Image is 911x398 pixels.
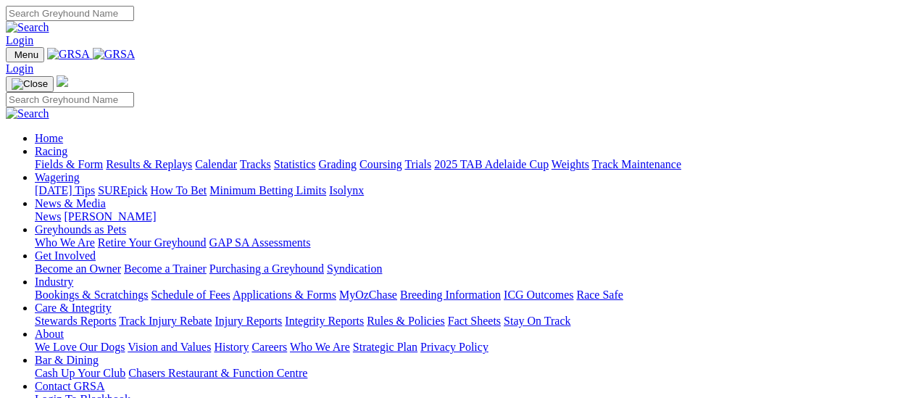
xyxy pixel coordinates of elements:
[35,197,106,210] a: News & Media
[329,184,364,196] a: Isolynx
[552,158,589,170] a: Weights
[434,158,549,170] a: 2025 TAB Adelaide Cup
[35,341,905,354] div: About
[35,367,905,380] div: Bar & Dining
[151,184,207,196] a: How To Bet
[35,171,80,183] a: Wagering
[35,145,67,157] a: Racing
[35,184,905,197] div: Wagering
[274,158,316,170] a: Statistics
[35,262,905,275] div: Get Involved
[35,302,112,314] a: Care & Integrity
[367,315,445,327] a: Rules & Policies
[319,158,357,170] a: Grading
[35,236,905,249] div: Greyhounds as Pets
[106,158,192,170] a: Results & Replays
[400,289,501,301] a: Breeding Information
[404,158,431,170] a: Trials
[98,236,207,249] a: Retire Your Greyhound
[57,75,68,87] img: logo-grsa-white.png
[195,158,237,170] a: Calendar
[35,132,63,144] a: Home
[290,341,350,353] a: Who We Are
[119,315,212,327] a: Track Injury Rebate
[6,107,49,120] img: Search
[35,275,73,288] a: Industry
[285,315,364,327] a: Integrity Reports
[128,367,307,379] a: Chasers Restaurant & Function Centre
[209,262,324,275] a: Purchasing a Greyhound
[35,223,126,236] a: Greyhounds as Pets
[35,249,96,262] a: Get Involved
[124,262,207,275] a: Become a Trainer
[35,341,125,353] a: We Love Our Dogs
[35,354,99,366] a: Bar & Dining
[35,367,125,379] a: Cash Up Your Club
[209,236,311,249] a: GAP SA Assessments
[35,262,121,275] a: Become an Owner
[35,158,905,171] div: Racing
[448,315,501,327] a: Fact Sheets
[359,158,402,170] a: Coursing
[12,78,48,90] img: Close
[592,158,681,170] a: Track Maintenance
[35,289,905,302] div: Industry
[98,184,147,196] a: SUREpick
[6,92,134,107] input: Search
[35,158,103,170] a: Fields & Form
[504,289,573,301] a: ICG Outcomes
[35,289,148,301] a: Bookings & Scratchings
[233,289,336,301] a: Applications & Forms
[35,210,61,223] a: News
[6,34,33,46] a: Login
[14,49,38,60] span: Menu
[47,48,90,61] img: GRSA
[240,158,271,170] a: Tracks
[35,328,64,340] a: About
[576,289,623,301] a: Race Safe
[6,21,49,34] img: Search
[35,236,95,249] a: Who We Are
[215,315,282,327] a: Injury Reports
[6,76,54,92] button: Toggle navigation
[93,48,136,61] img: GRSA
[209,184,326,196] a: Minimum Betting Limits
[128,341,211,353] a: Vision and Values
[6,47,44,62] button: Toggle navigation
[35,184,95,196] a: [DATE] Tips
[353,341,417,353] a: Strategic Plan
[35,380,104,392] a: Contact GRSA
[35,315,116,327] a: Stewards Reports
[327,262,382,275] a: Syndication
[504,315,570,327] a: Stay On Track
[35,210,905,223] div: News & Media
[35,315,905,328] div: Care & Integrity
[339,289,397,301] a: MyOzChase
[214,341,249,353] a: History
[64,210,156,223] a: [PERSON_NAME]
[251,341,287,353] a: Careers
[6,62,33,75] a: Login
[151,289,230,301] a: Schedule of Fees
[420,341,488,353] a: Privacy Policy
[6,6,134,21] input: Search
